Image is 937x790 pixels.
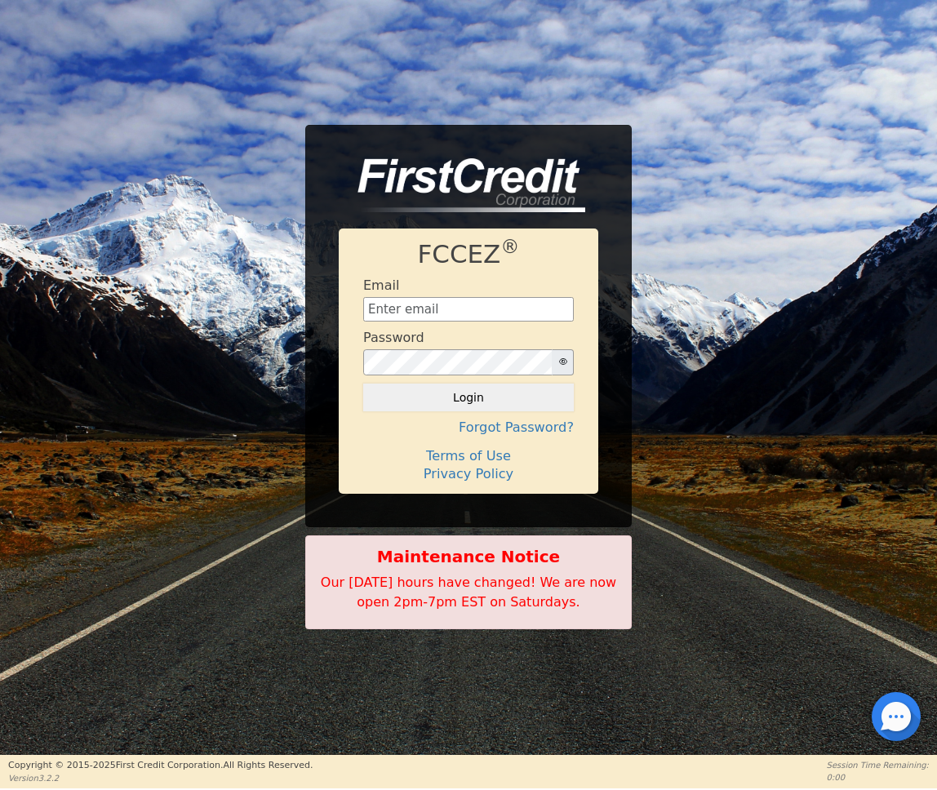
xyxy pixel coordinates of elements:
span: Our [DATE] hours have changed! We are now open 2pm-7pm EST on Saturdays. [321,575,616,610]
p: Session Time Remaining: [827,759,929,771]
h4: Terms of Use [363,448,574,464]
h4: Password [363,330,424,345]
h4: Forgot Password? [363,419,574,435]
b: Maintenance Notice [314,544,623,569]
h4: Privacy Policy [363,466,574,482]
span: All Rights Reserved. [223,760,313,770]
p: Copyright © 2015- 2025 First Credit Corporation. [8,759,313,773]
h1: FCCEZ [363,239,574,269]
img: logo-CMu_cnol.png [339,158,585,212]
input: Enter email [363,297,574,322]
input: password [363,349,553,375]
sup: ® [500,235,519,257]
p: 0:00 [827,771,929,783]
button: Login [363,384,574,411]
h4: Email [363,277,399,293]
p: Version 3.2.2 [8,772,313,784]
